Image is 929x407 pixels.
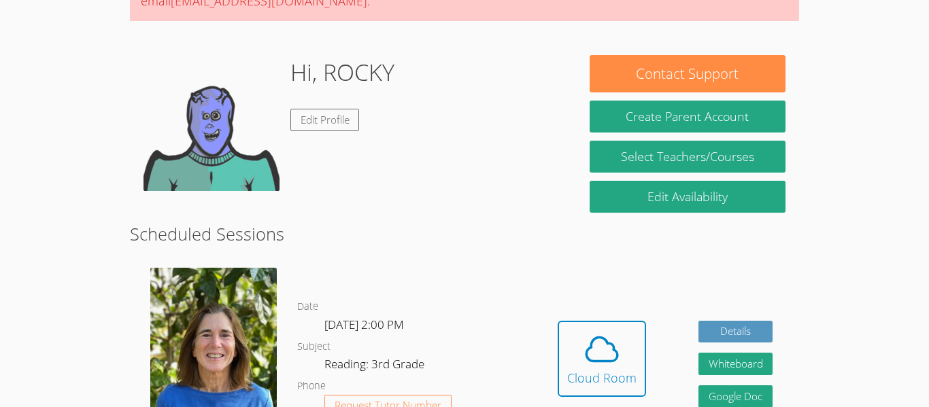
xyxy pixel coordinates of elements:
button: Create Parent Account [590,101,786,132]
h1: Hi, ROCKY [290,55,394,90]
a: Edit Profile [290,109,360,131]
dt: Subject [297,338,331,355]
a: Details [698,321,773,343]
button: Whiteboard [698,353,773,375]
dd: Reading: 3rd Grade [324,355,427,378]
div: Cloud Room [567,368,637,387]
button: Contact Support [590,55,786,92]
img: default.png [143,55,280,191]
span: [DATE] 2:00 PM [324,317,404,332]
dt: Phone [297,378,326,395]
a: Select Teachers/Courses [590,141,786,173]
a: Edit Availability [590,181,786,213]
dt: Date [297,298,318,315]
button: Cloud Room [558,321,646,397]
h2: Scheduled Sessions [130,221,799,247]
